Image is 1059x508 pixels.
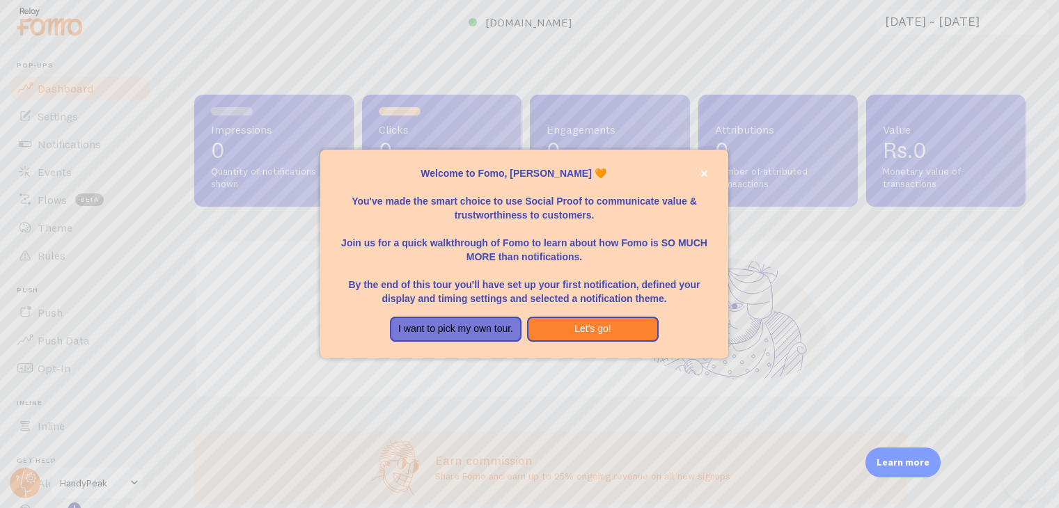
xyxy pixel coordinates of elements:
[390,317,521,342] button: I want to pick my own tour.
[527,317,659,342] button: Let's go!
[697,166,712,181] button: close,
[320,150,728,358] div: Welcome to Fomo, Ahmer Ali 🧡You&amp;#39;ve made the smart choice to use Social Proof to communica...
[337,180,712,222] p: You've made the smart choice to use Social Proof to communicate value & trustworthiness to custom...
[337,264,712,305] p: By the end of this tour you'll have set up your first notification, defined your display and timi...
[337,166,712,180] p: Welcome to Fomo, [PERSON_NAME] 🧡
[865,447,941,477] div: Learn more
[337,222,712,264] p: Join us for a quick walkthrough of Fomo to learn about how Fomo is SO MUCH MORE than notifications.
[877,456,929,469] p: Learn more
